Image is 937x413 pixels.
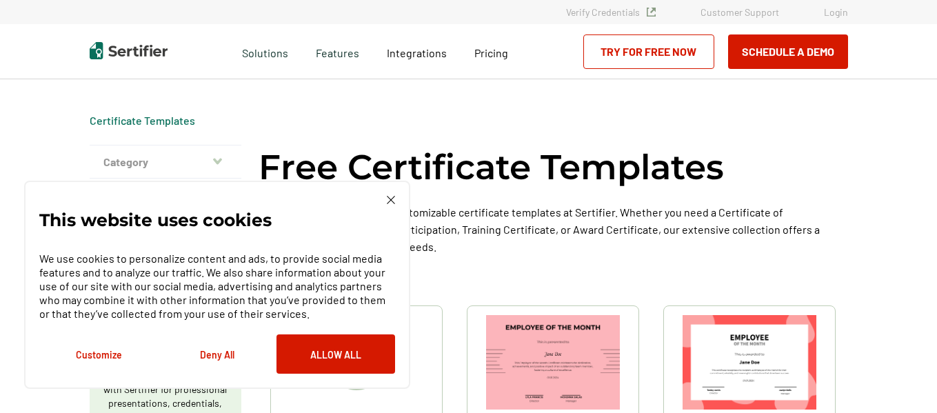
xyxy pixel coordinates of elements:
h1: Free Certificate Templates [259,145,724,190]
button: Deny All [158,334,276,374]
span: Pricing [474,46,508,59]
span: Integrations [387,46,447,59]
img: Sertifier | Digital Credentialing Platform [90,42,168,59]
p: We use cookies to personalize content and ads, to provide social media features and to analyze ou... [39,252,395,321]
span: Features [316,43,359,60]
a: Login [824,6,848,18]
button: Category [90,145,241,179]
span: Certificate Templates [90,114,195,128]
a: Customer Support [701,6,779,18]
img: Modern & Red Employee of the Month Certificate Template [683,315,816,410]
span: Solutions [242,43,288,60]
a: Certificate Templates [90,114,195,127]
div: Breadcrumb [90,114,195,128]
p: Explore a wide selection of customizable certificate templates at Sertifier. Whether you need a C... [259,203,848,255]
a: Pricing [474,43,508,60]
a: Verify Credentials [566,6,656,18]
img: Simple & Modern Employee of the Month Certificate Template [486,315,620,410]
img: Verified [647,8,656,17]
button: Customize [39,334,158,374]
a: Integrations [387,43,447,60]
a: Try for Free Now [583,34,714,69]
button: Schedule a Demo [728,34,848,69]
img: Cookie Popup Close [387,196,395,204]
button: Allow All [276,334,395,374]
p: This website uses cookies [39,213,272,227]
button: Theme [90,179,241,212]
